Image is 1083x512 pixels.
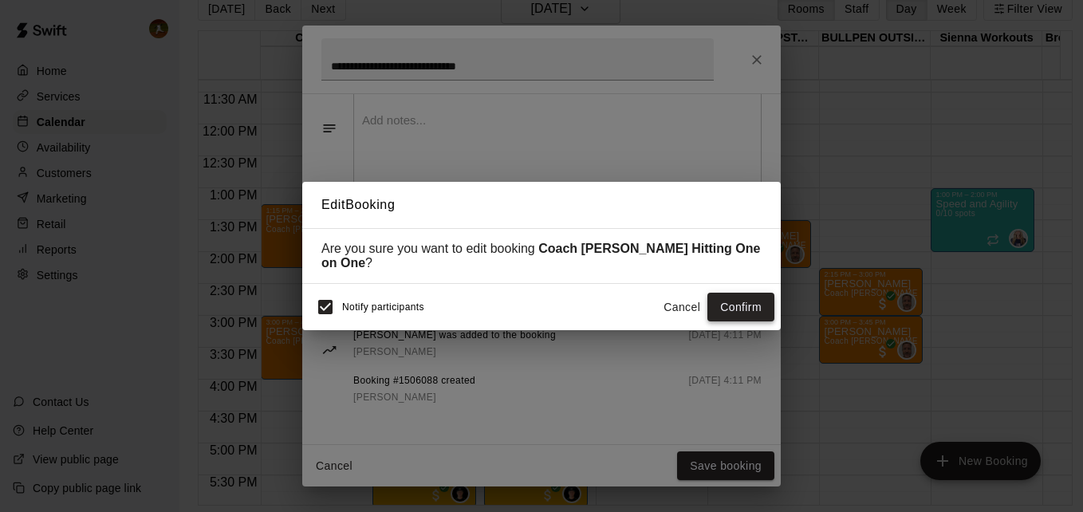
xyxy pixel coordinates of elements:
div: Are you sure you want to edit booking ? [321,242,762,270]
span: Notify participants [342,301,424,313]
h2: Edit Booking [302,182,781,228]
button: Confirm [707,293,774,322]
button: Cancel [656,293,707,322]
strong: Coach [PERSON_NAME] Hitting One on One [321,242,760,270]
